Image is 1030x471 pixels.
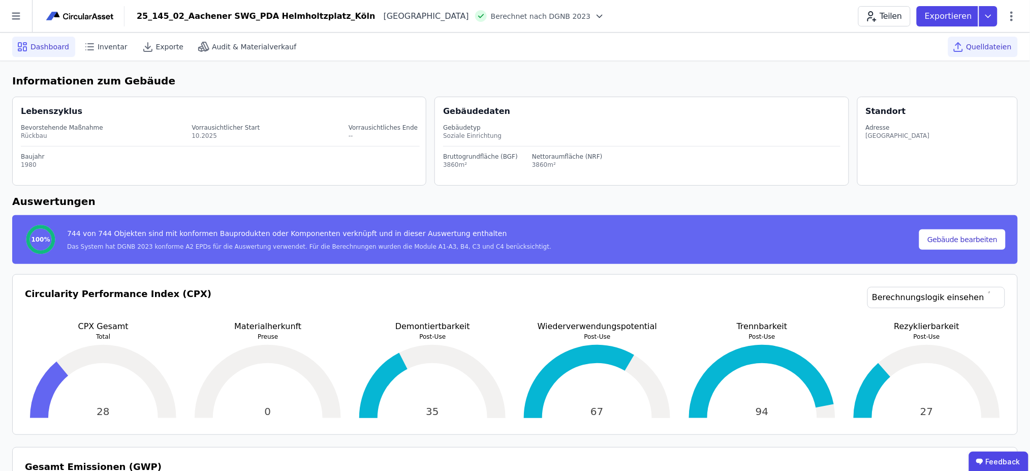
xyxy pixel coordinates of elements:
div: [GEOGRAPHIC_DATA] [866,132,930,140]
div: 10.2025 [192,132,260,140]
span: Dashboard [30,42,69,52]
span: Quelldateien [966,42,1012,52]
h6: Auswertungen [12,194,1018,209]
p: Exportieren [925,10,974,22]
p: Trennbarkeit [684,320,840,333]
div: Standort [866,105,906,117]
button: Gebäude bearbeiten [919,229,1006,250]
div: Baujahr [21,153,420,161]
div: 3860m² [443,161,518,169]
div: Vorrausichtliches Ende [349,124,418,132]
span: Berechnet nach DGNB 2023 [491,11,591,21]
span: Inventar [98,42,128,52]
p: Wiederverwendungspotential [519,320,675,333]
div: 1980 [21,161,420,169]
p: Demontiertbarkeit [354,320,511,333]
div: 744 von 744 Objekten sind mit konformen Bauprodukten oder Komponenten verknüpft und in dieser Aus... [67,228,551,243]
p: Rezyklierbarkeit [849,320,1005,333]
div: 3860m² [532,161,603,169]
a: Berechnungslogik einsehen [867,287,1005,308]
div: Soziale Einrichtung [443,132,840,140]
p: Post-Use [519,333,675,341]
button: Teilen [858,6,911,26]
h3: Circularity Performance Index (CPX) [25,287,211,320]
div: Gebäudedaten [443,105,848,117]
p: Post-Use [354,333,511,341]
span: 100% [31,236,50,244]
p: Post-Use [849,333,1005,341]
h6: Informationen zum Gebäude [12,73,1018,89]
p: Materialherkunft [190,320,346,333]
div: Nettoraumfläche (NRF) [532,153,603,161]
div: Das System hat DGNB 2023 konforme A2 EPDs für die Auswertung verwendet. Für die Berechnungen wurd... [67,243,551,251]
div: 25_145_02_Aachener SWG_PDA Helmholtzplatz_Köln [137,10,376,22]
div: Vorrausichtlicher Start [192,124,260,132]
span: Audit & Materialverkauf [212,42,296,52]
div: Bruttogrundfläche (BGF) [443,153,518,161]
div: -- [349,132,418,140]
div: Rückbau [21,132,103,140]
div: Adresse [866,124,930,132]
img: Concular [45,10,116,22]
div: Lebenszyklus [21,105,82,117]
p: Post-Use [684,333,840,341]
span: Exporte [156,42,183,52]
div: Bevorstehende Maßnahme [21,124,103,132]
div: [GEOGRAPHIC_DATA] [376,10,469,22]
div: Gebäudetyp [443,124,840,132]
p: Total [25,333,181,341]
p: CPX Gesamt [25,320,181,333]
p: Preuse [190,333,346,341]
